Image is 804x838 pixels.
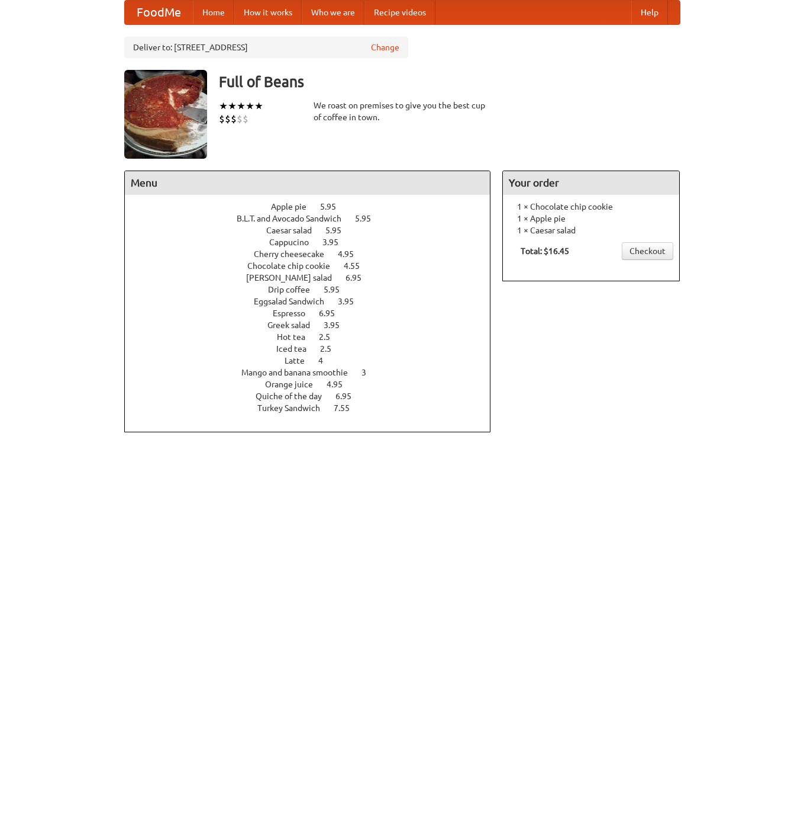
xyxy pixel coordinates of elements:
[271,202,318,211] span: Apple pie
[622,242,673,260] a: Checkout
[219,70,680,94] h3: Full of Beans
[327,380,354,389] span: 4.95
[257,403,372,413] a: Turkey Sandwich 7.55
[320,344,343,354] span: 2.5
[509,224,673,236] li: 1 × Caesar salad
[285,356,345,365] a: Latte 4
[271,202,358,211] a: Apple pie 5.95
[276,344,318,354] span: Iced tea
[254,297,376,306] a: Eggsalad Sandwich 3.95
[319,332,342,342] span: 2.5
[631,1,668,24] a: Help
[319,309,347,318] span: 6.95
[338,297,366,306] span: 3.95
[254,249,376,259] a: Cherry cheesecake 4.95
[247,261,382,271] a: Chocolate chip cookie 4.55
[324,285,351,294] span: 5.95
[268,285,361,294] a: Drip coffee 5.95
[276,344,353,354] a: Iced tea 2.5
[318,356,335,365] span: 4
[265,380,325,389] span: Orange juice
[234,1,302,24] a: How it works
[338,249,366,259] span: 4.95
[225,113,231,126] li: $
[247,261,342,271] span: Chocolate chip cookie
[237,113,243,126] li: $
[124,37,408,58] div: Deliver to: [STREET_ADDRESS]
[125,1,193,24] a: FoodMe
[256,391,373,401] a: Quiche of the day 6.95
[273,309,317,318] span: Espresso
[254,99,263,113] li: ★
[266,226,324,235] span: Caesar salad
[237,214,393,223] a: B.L.T. and Avocado Sandwich 5.95
[124,70,207,159] img: angular.jpg
[503,171,679,195] h4: Your order
[334,403,361,413] span: 7.55
[320,202,348,211] span: 5.95
[257,403,332,413] span: Turkey Sandwich
[231,113,237,126] li: $
[371,41,399,53] a: Change
[344,261,372,271] span: 4.55
[246,273,383,282] a: [PERSON_NAME] salad 6.95
[219,113,225,126] li: $
[125,171,490,195] h4: Menu
[335,391,363,401] span: 6.95
[302,1,364,24] a: Who we are
[267,320,322,330] span: Greek salad
[256,391,334,401] span: Quiche of the day
[228,99,237,113] li: ★
[265,380,364,389] a: Orange juice 4.95
[266,226,363,235] a: Caesar salad 5.95
[254,297,336,306] span: Eggsalad Sandwich
[273,309,357,318] a: Espresso 6.95
[219,99,228,113] li: ★
[246,99,254,113] li: ★
[322,237,350,247] span: 3.95
[254,249,336,259] span: Cherry cheesecake
[241,368,388,377] a: Mango and banana smoothie 3
[267,320,361,330] a: Greek salad 3.95
[269,237,321,247] span: Cappucino
[521,246,569,256] b: Total: $16.45
[277,332,317,342] span: Hot tea
[346,273,373,282] span: 6.95
[324,320,351,330] span: 3.95
[325,226,353,235] span: 5.95
[509,201,673,213] li: 1 × Chocolate chip cookie
[277,332,352,342] a: Hot tea 2.5
[193,1,234,24] a: Home
[361,368,378,377] span: 3
[314,99,491,123] div: We roast on premises to give you the best cup of coffee in town.
[246,273,344,282] span: [PERSON_NAME] salad
[237,214,353,223] span: B.L.T. and Avocado Sandwich
[268,285,322,294] span: Drip coffee
[241,368,360,377] span: Mango and banana smoothie
[509,213,673,224] li: 1 × Apple pie
[269,237,360,247] a: Cappucino 3.95
[364,1,435,24] a: Recipe videos
[243,113,248,126] li: $
[285,356,317,365] span: Latte
[237,99,246,113] li: ★
[355,214,383,223] span: 5.95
